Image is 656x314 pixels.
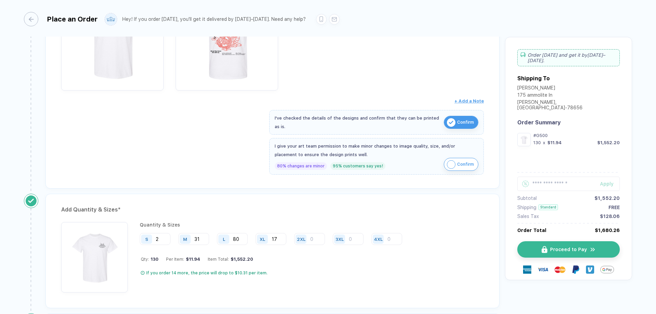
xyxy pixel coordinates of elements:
[183,236,187,242] div: M
[517,85,620,92] div: [PERSON_NAME]
[547,140,562,145] div: $11.94
[533,140,541,145] div: 130
[149,257,159,262] span: 130
[229,257,253,262] div: $1,552.20
[517,214,539,219] div: Sales Tax
[330,162,385,170] div: 95% customers say yes!
[517,92,620,99] div: 175 ammolite ln
[457,117,474,128] span: Confirm
[517,228,546,233] div: Order Total
[105,13,117,25] img: user profile
[447,118,455,127] img: icon
[47,15,98,23] div: Place an Order
[141,257,159,262] div: Qty:
[275,162,327,170] div: 80% changes are minor
[65,226,124,285] img: bf8b1c78-aea6-43db-8525-a807a80fc5a6_nt_front_1757371777750.jpg
[572,265,580,274] img: Paypal
[140,222,407,228] div: Quantity & Sizes
[542,246,547,253] img: icon
[517,195,537,201] div: Subtotal
[336,236,344,242] div: 3XL
[275,142,478,159] div: I give your art team permission to make minor changes to image quality, size, and/or placement to...
[517,99,620,112] div: [PERSON_NAME] , [GEOGRAPHIC_DATA] - 78656
[447,160,455,169] img: icon
[146,270,268,276] div: If you order 14 more, the price will drop to $10.31 per item.
[444,116,478,129] button: iconConfirm
[600,214,620,219] div: $128.06
[517,119,620,126] div: Order Summary
[145,236,148,242] div: S
[597,140,620,145] div: $1,552.20
[594,195,620,201] div: $1,552.20
[595,228,620,233] div: $1,680.26
[537,264,548,275] img: visa
[591,177,620,191] button: Apply
[538,204,558,210] div: Standard
[519,135,529,145] img: bf8b1c78-aea6-43db-8525-a807a80fc5a6_nt_front_1757371777750.jpg
[542,140,546,145] div: x
[223,236,225,242] div: L
[555,264,565,275] img: master-card
[454,98,484,104] span: + Add a Note
[61,204,484,215] div: Add Quantity & Sizes
[550,247,587,252] span: Proceed to Pay
[517,49,620,66] div: Order [DATE] and get it by [DATE]–[DATE] .
[590,246,596,253] img: icon
[600,263,614,276] img: GPay
[533,133,620,138] div: #G500
[454,96,484,107] button: + Add a Note
[166,257,200,262] div: Per Item:
[517,241,620,258] button: iconProceed to Payicon
[600,181,620,187] div: Apply
[297,236,305,242] div: 2XL
[517,205,536,210] div: Shipping
[586,265,594,274] img: Venmo
[457,159,474,170] span: Confirm
[523,265,531,274] img: express
[444,158,478,171] button: iconConfirm
[184,257,200,262] div: $11.94
[609,205,620,210] div: FREE
[208,257,253,262] div: Item Total:
[122,16,306,22] div: Hey! If you order [DATE], you'll get it delivered by [DATE]–[DATE]. Need any help?
[374,236,383,242] div: 4XL
[517,75,550,82] div: Shipping To
[275,114,440,131] div: I've checked the details of the designs and confirm that they can be printed as is.
[260,236,265,242] div: XL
